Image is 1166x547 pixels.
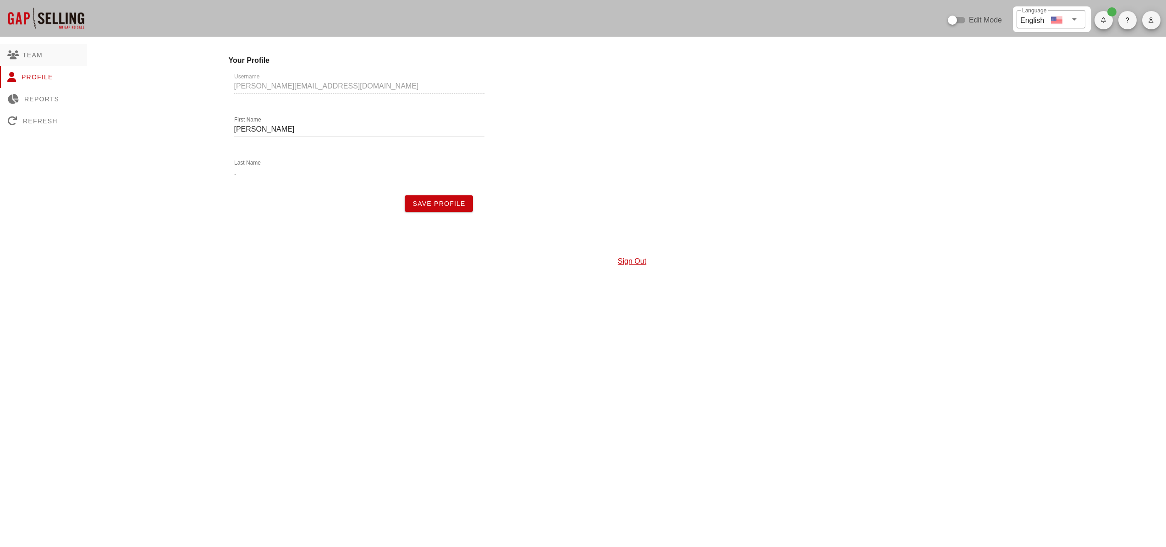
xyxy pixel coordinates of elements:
[412,200,465,207] span: Save Profile
[1022,7,1046,14] label: Language
[234,116,261,123] label: First Name
[969,16,1002,25] label: Edit Mode
[1107,7,1116,17] span: Badge
[1017,10,1085,28] div: LanguageEnglish
[405,195,473,212] button: Save Profile
[234,73,259,80] label: Username
[618,257,646,265] a: Sign Out
[229,55,1036,66] h4: Your Profile
[1020,13,1044,26] div: English
[234,160,261,166] label: Last Name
